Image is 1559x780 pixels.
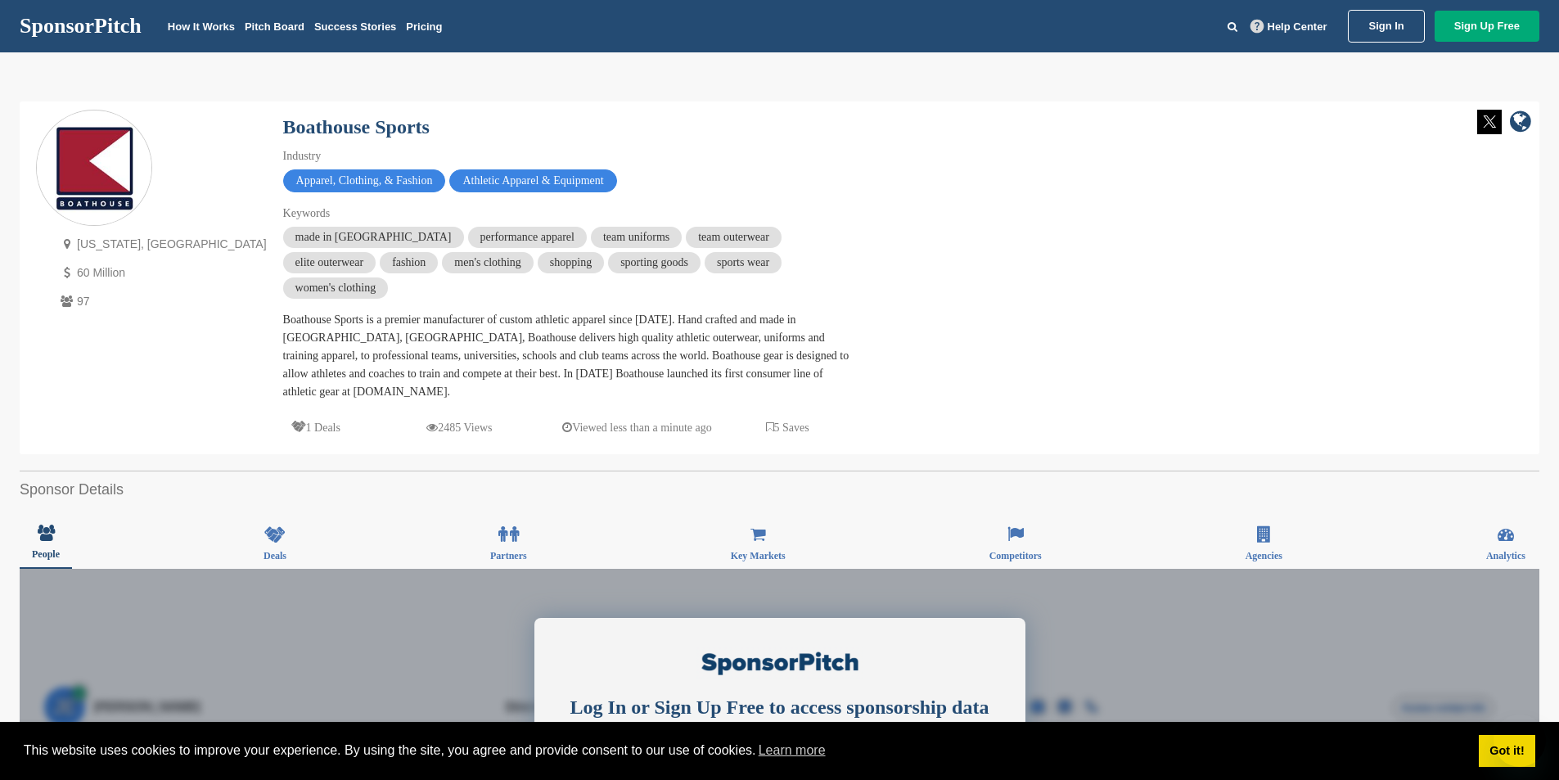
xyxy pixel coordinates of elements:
[291,417,340,438] p: 1 Deals
[24,738,1466,763] span: This website uses cookies to improve your experience. By using the site, you agree and provide co...
[380,252,438,273] span: fashion
[406,20,442,33] a: Pricing
[1435,11,1539,42] a: Sign Up Free
[468,227,587,248] span: performance apparel
[1486,551,1525,561] span: Analytics
[283,277,389,299] span: women's clothing
[563,696,997,743] div: Log In or Sign Up Free to access sponsorship data and contacts from this brand.
[56,263,267,283] p: 60 Million
[562,417,712,438] p: Viewed less than a minute ago
[1479,735,1535,768] a: dismiss cookie message
[766,417,809,438] p: 5 Saves
[1348,10,1424,43] a: Sign In
[283,116,430,138] a: Boathouse Sports
[32,549,60,559] span: People
[538,252,604,273] span: shopping
[756,738,828,763] a: learn more about cookies
[37,111,151,226] img: Sponsorpitch & Boathouse Sports
[283,205,856,223] div: Keywords
[283,227,464,248] span: made in [GEOGRAPHIC_DATA]
[686,227,782,248] span: team outerwear
[442,252,533,273] span: men's clothing
[283,147,856,165] div: Industry
[56,291,267,312] p: 97
[56,234,267,255] p: [US_STATE], [GEOGRAPHIC_DATA]
[731,551,786,561] span: Key Markets
[1477,110,1502,134] img: Twitter white
[591,227,682,248] span: team uniforms
[168,20,235,33] a: How It Works
[705,252,782,273] span: sports wear
[490,551,527,561] span: Partners
[989,551,1042,561] span: Competitors
[1246,551,1282,561] span: Agencies
[449,169,616,192] span: Athletic Apparel & Equipment
[608,252,701,273] span: sporting goods
[426,417,492,438] p: 2485 Views
[264,551,286,561] span: Deals
[20,16,142,37] a: SponsorPitch
[1494,715,1546,767] iframe: Button to launch messaging window
[283,311,856,401] div: Boathouse Sports is a premier manufacturer of custom athletic apparel since [DATE]. Hand crafted ...
[283,252,376,273] span: elite outerwear
[1510,110,1531,137] a: company link
[1247,17,1331,36] a: Help Center
[245,20,304,33] a: Pitch Board
[314,20,396,33] a: Success Stories
[20,479,1539,501] h2: Sponsor Details
[283,169,446,192] span: Apparel, Clothing, & Fashion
